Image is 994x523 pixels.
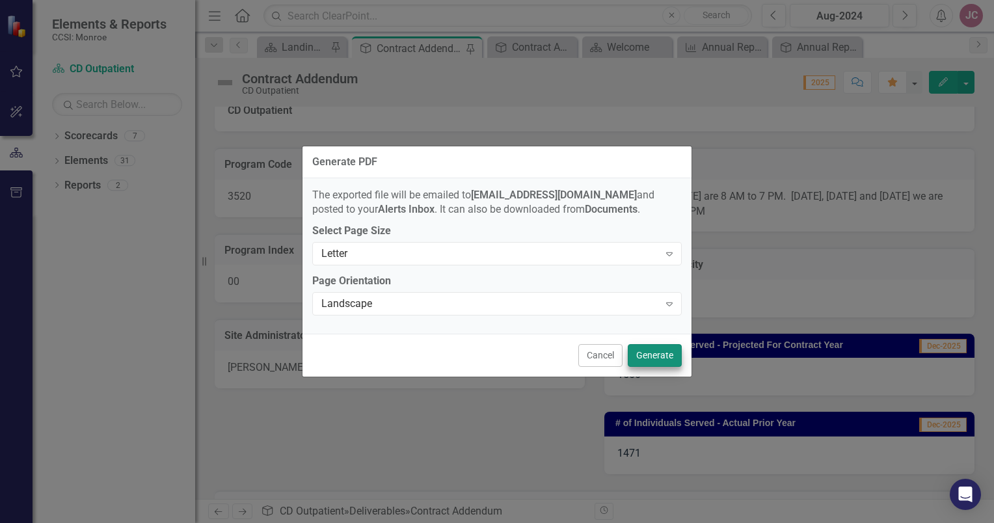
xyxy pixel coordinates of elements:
div: Open Intercom Messenger [950,479,981,510]
span: The exported file will be emailed to and posted to your . It can also be downloaded from . [312,189,654,216]
strong: Documents [585,203,638,215]
strong: [EMAIL_ADDRESS][DOMAIN_NAME] [471,189,637,201]
div: Letter [321,247,659,261]
button: Cancel [578,344,623,367]
div: Landscape [321,297,659,312]
strong: Alerts Inbox [378,203,435,215]
button: Generate [628,344,682,367]
label: Select Page Size [312,224,682,239]
label: Page Orientation [312,274,682,289]
div: Generate PDF [312,156,377,168]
